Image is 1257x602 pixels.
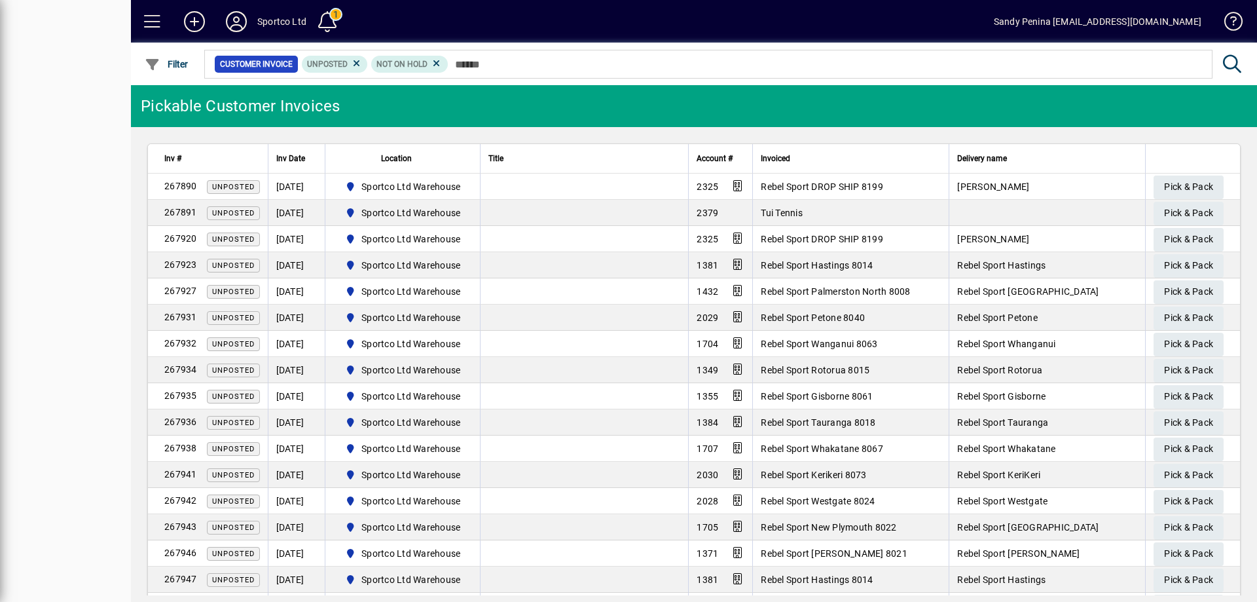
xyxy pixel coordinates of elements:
[697,574,718,585] span: 1381
[957,574,1046,585] span: Rebel Sport Hastings
[957,522,1099,533] span: Rebel Sport [GEOGRAPHIC_DATA]
[361,206,460,219] span: Sportco Ltd Warehouse
[761,151,941,166] div: Invoiced
[1164,438,1213,460] span: Pick & Pack
[268,174,325,200] td: [DATE]
[761,260,873,271] span: Rebel Sport Hastings 8014
[761,339,877,349] span: Rebel Sport Wanganui 8063
[164,259,197,270] span: 267923
[761,312,865,323] span: Rebel Sport Petone 8040
[212,497,255,506] span: Unposted
[164,207,197,217] span: 267891
[761,365,869,375] span: Rebel Sport Rotorua 8015
[697,417,718,428] span: 1384
[268,514,325,540] td: [DATE]
[697,470,718,480] span: 2030
[212,550,255,558] span: Unposted
[1154,228,1224,252] button: Pick & Pack
[761,417,875,428] span: Rebel Sport Tauranga 8018
[1164,491,1213,512] span: Pick & Pack
[761,574,873,585] span: Rebel Sport Hastings 8014
[141,96,340,117] div: Pickable Customer Invoices
[1164,281,1213,303] span: Pick & Pack
[164,521,197,532] span: 267943
[361,285,460,298] span: Sportco Ltd Warehouse
[697,151,733,166] span: Account #
[761,522,896,533] span: Rebel Sport New Plymouth 8022
[1164,543,1213,565] span: Pick & Pack
[1164,386,1213,407] span: Pick & Pack
[761,391,873,402] span: Rebel Sport Gisborne 8061
[1164,569,1213,591] span: Pick & Pack
[697,548,718,559] span: 1371
[361,233,460,246] span: Sportco Ltd Warehouse
[212,340,255,348] span: Unposted
[164,286,197,296] span: 267927
[340,257,466,273] span: Sportco Ltd Warehouse
[164,364,197,375] span: 267934
[1164,255,1213,276] span: Pick & Pack
[164,181,197,191] span: 267890
[164,233,197,244] span: 267920
[761,496,875,506] span: Rebel Sport Westgate 8024
[381,151,412,166] span: Location
[957,443,1055,454] span: Rebel Sport Whakatane
[361,337,460,350] span: Sportco Ltd Warehouse
[276,151,317,166] div: Inv Date
[1154,333,1224,356] button: Pick & Pack
[340,388,466,404] span: Sportco Ltd Warehouse
[268,252,325,278] td: [DATE]
[1154,569,1224,592] button: Pick & Pack
[376,60,428,69] span: Not On Hold
[957,181,1029,192] span: [PERSON_NAME]
[1164,360,1213,381] span: Pick & Pack
[957,339,1055,349] span: Rebel Sport Whanganui
[361,547,460,560] span: Sportco Ltd Warehouse
[340,546,466,561] span: Sportco Ltd Warehouse
[340,284,466,299] span: Sportco Ltd Warehouse
[697,496,718,506] span: 2028
[340,467,466,483] span: Sportco Ltd Warehouse
[268,357,325,383] td: [DATE]
[1214,3,1241,45] a: Knowledge Base
[212,209,255,217] span: Unposted
[1154,542,1224,566] button: Pick & Pack
[957,151,1007,166] span: Delivery name
[164,469,197,480] span: 267941
[340,179,466,195] span: Sportco Ltd Warehouse
[268,540,325,567] td: [DATE]
[340,231,466,247] span: Sportco Ltd Warehouse
[761,286,910,297] span: Rebel Sport Palmerston North 8008
[361,468,460,481] span: Sportco Ltd Warehouse
[697,391,718,402] span: 1355
[761,151,790,166] span: Invoiced
[1164,176,1213,198] span: Pick & Pack
[1154,176,1224,199] button: Pick & Pack
[212,261,255,270] span: Unposted
[215,10,257,33] button: Profile
[340,572,466,588] span: Sportco Ltd Warehouse
[697,181,718,192] span: 2325
[268,331,325,357] td: [DATE]
[268,462,325,488] td: [DATE]
[164,417,197,427] span: 267936
[333,151,473,166] div: Location
[361,521,460,534] span: Sportco Ltd Warehouse
[1164,412,1213,434] span: Pick & Pack
[268,383,325,409] td: [DATE]
[361,311,460,324] span: Sportco Ltd Warehouse
[173,10,215,33] button: Add
[1164,333,1213,355] span: Pick & Pack
[212,471,255,480] span: Unposted
[697,234,718,244] span: 2325
[164,574,197,584] span: 267947
[361,573,460,586] span: Sportco Ltd Warehouse
[1154,516,1224,540] button: Pick & Pack
[361,442,460,455] span: Sportco Ltd Warehouse
[697,365,718,375] span: 1349
[488,151,503,166] span: Title
[212,419,255,427] span: Unposted
[1154,385,1224,409] button: Pick & Pack
[488,151,680,166] div: Title
[361,495,460,508] span: Sportco Ltd Warehouse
